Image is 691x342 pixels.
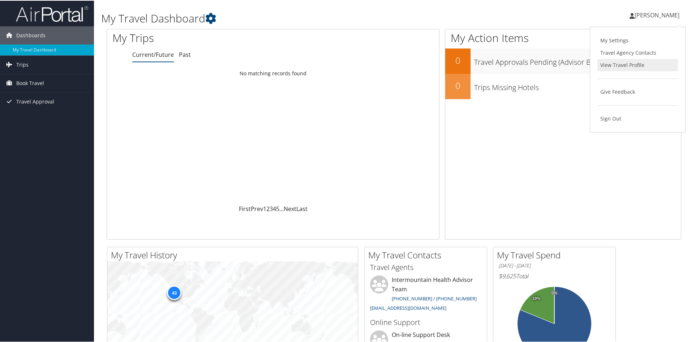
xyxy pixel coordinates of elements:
span: Trips [16,55,29,73]
a: 0Trips Missing Hotels [445,73,681,98]
a: My Settings [597,34,678,46]
a: Travel Agency Contacts [597,46,678,58]
a: Prev [251,204,263,212]
span: [PERSON_NAME] [635,10,679,18]
h2: My Travel Spend [497,248,615,261]
h2: 0 [445,79,471,91]
a: Past [179,50,191,58]
a: Current/Future [132,50,174,58]
a: 1 [263,204,266,212]
img: airportal-logo.png [16,5,88,22]
a: Last [296,204,308,212]
h2: My Travel History [111,248,358,261]
h1: My Action Items [445,30,681,45]
span: Book Travel [16,73,44,92]
h6: Total [499,271,610,279]
a: 0Travel Approvals Pending (Advisor Booked) [445,48,681,73]
h1: My Trips [112,30,295,45]
h3: Trips Missing Hotels [474,78,681,92]
h1: My Travel Dashboard [101,10,492,25]
h6: [DATE] - [DATE] [499,262,610,269]
span: Travel Approval [16,92,54,110]
h2: 0 [445,54,471,66]
a: 3 [270,204,273,212]
a: [EMAIL_ADDRESS][DOMAIN_NAME] [370,304,446,311]
span: Dashboards [16,26,46,44]
div: 43 [167,285,181,299]
a: Sign Out [597,112,678,124]
a: View Travel Profile [597,58,678,71]
a: 2 [266,204,270,212]
li: Intermountain Health Advisor Team [366,275,485,313]
a: 4 [273,204,276,212]
td: No matching records found [107,66,439,79]
tspan: 0% [551,290,557,295]
a: Next [284,204,296,212]
a: [PERSON_NAME] [630,4,687,25]
tspan: 19% [532,296,540,300]
span: $9,625 [499,271,516,279]
span: … [279,204,284,212]
a: First [239,204,251,212]
a: [PHONE_NUMBER] / [PHONE_NUMBER] [392,295,477,301]
h3: Online Support [370,317,481,327]
h2: My Travel Contacts [368,248,487,261]
a: Give Feedback [597,85,678,97]
a: 5 [276,204,279,212]
h3: Travel Agents [370,262,481,272]
h3: Travel Approvals Pending (Advisor Booked) [474,53,681,67]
